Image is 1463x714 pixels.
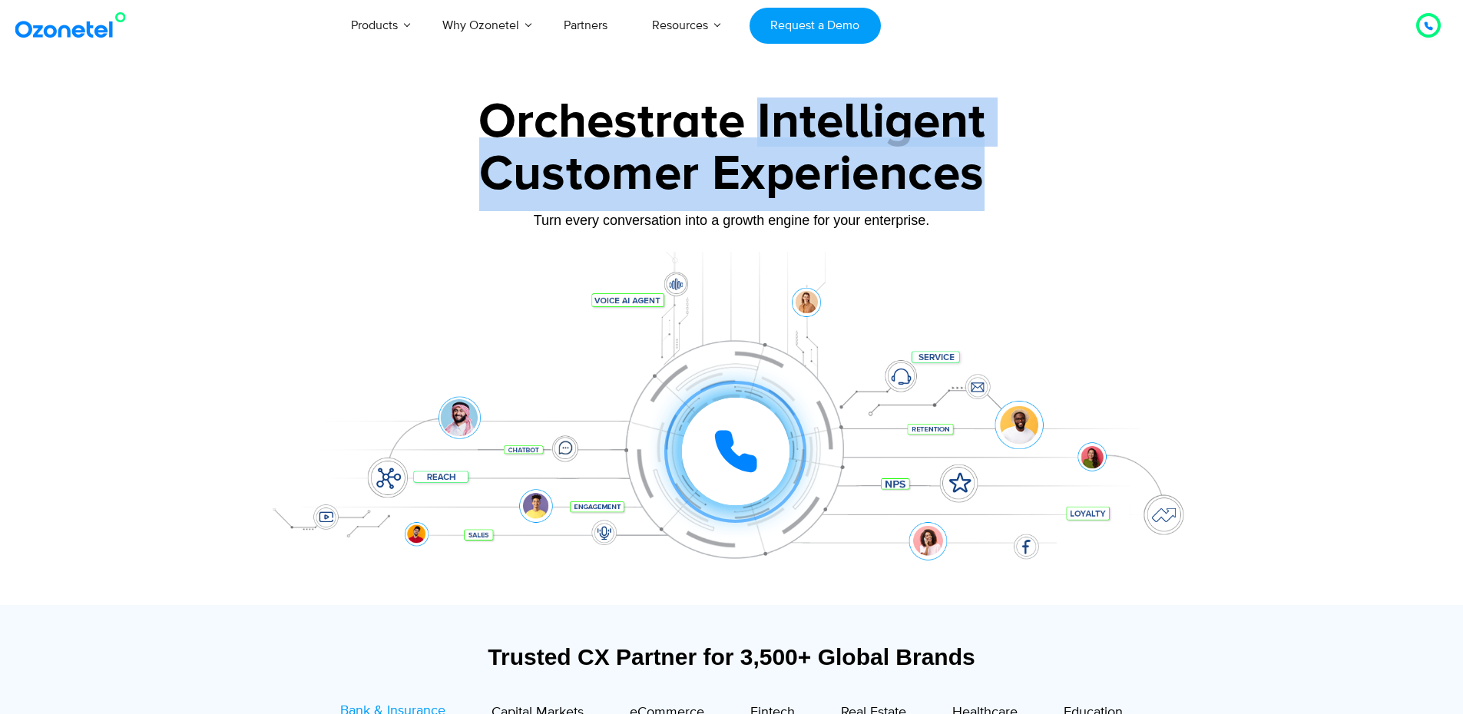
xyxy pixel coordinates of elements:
[252,212,1212,229] div: Turn every conversation into a growth engine for your enterprise.
[252,98,1212,147] div: Orchestrate Intelligent
[252,137,1212,211] div: Customer Experiences
[750,8,881,44] a: Request a Demo
[260,643,1204,670] div: Trusted CX Partner for 3,500+ Global Brands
